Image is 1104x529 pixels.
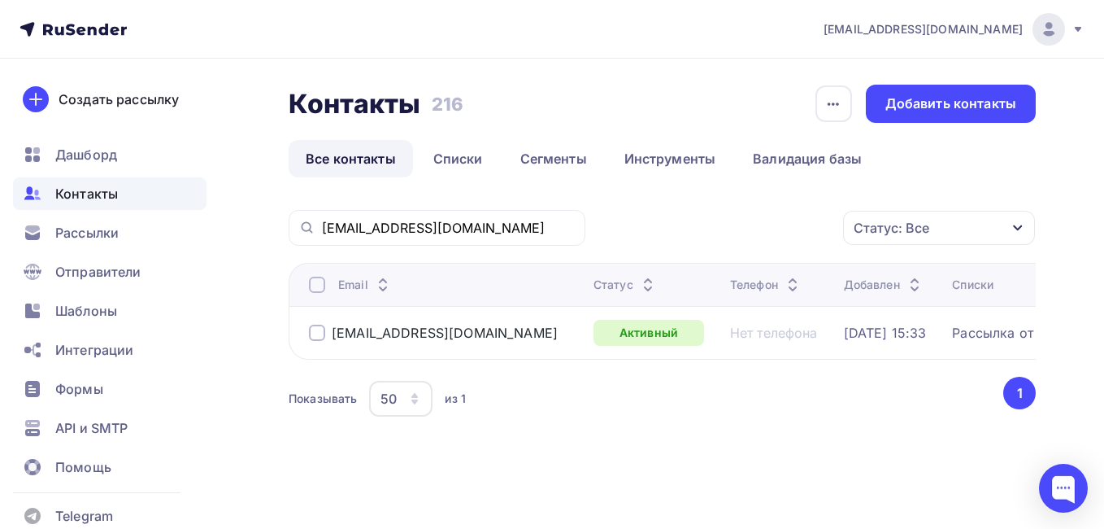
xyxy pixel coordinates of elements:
div: Создать рассылку [59,90,179,109]
a: Дашборд [13,138,206,171]
h2: Контакты [289,88,420,120]
button: 50 [368,380,433,418]
span: Формы [55,379,103,399]
span: Интеграции [55,340,133,360]
a: Рассылка от 22.08 [952,325,1074,341]
ul: Pagination [1001,377,1037,409]
a: Рассылки [13,216,206,249]
span: Дашборд [55,145,117,164]
a: Списки [416,140,500,177]
span: Шаблоны [55,301,117,321]
input: Поиск [322,219,576,237]
button: Статус: Все [842,210,1036,246]
div: Статус: Все [854,218,929,238]
span: API и SMTP [55,418,128,438]
a: Отправители [13,256,206,288]
span: Telegram [55,506,113,526]
div: Добавить контакты [885,94,1016,113]
a: Формы [13,373,206,405]
div: Email [338,277,393,293]
span: Помощь [55,457,111,477]
span: [EMAIL_ADDRESS][DOMAIN_NAME] [824,21,1023,37]
span: Рассылки [55,223,119,243]
span: Контакты [55,184,118,203]
div: Показывать [289,391,357,407]
span: Отправители [55,262,141,282]
div: 50 [380,389,397,409]
div: Телефон [730,277,802,293]
a: Валидация базы [736,140,879,177]
a: Шаблоны [13,295,206,327]
a: Инструменты [607,140,733,177]
a: Сегменты [503,140,604,177]
div: Статус [593,277,658,293]
a: Все контакты [289,140,413,177]
a: Контакты [13,177,206,210]
a: [EMAIL_ADDRESS][DOMAIN_NAME] [824,13,1084,46]
a: [EMAIL_ADDRESS][DOMAIN_NAME] [332,325,558,341]
div: из 1 [445,391,466,407]
button: Go to page 1 [1003,377,1036,409]
div: Списки [952,277,993,293]
a: Активный [593,320,704,346]
a: Нет телефона [730,325,818,341]
div: Добавлен [844,277,924,293]
a: [DATE] 15:33 [844,325,927,341]
h3: 216 [432,93,463,116]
